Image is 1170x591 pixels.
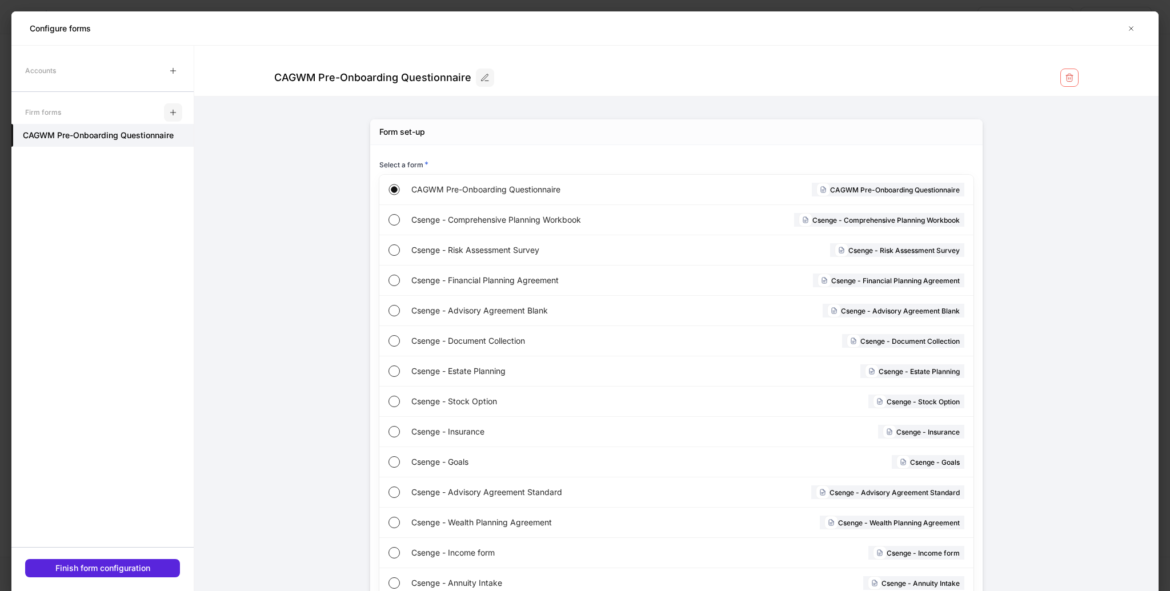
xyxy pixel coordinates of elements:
[411,396,674,407] span: Csenge - Stock Option
[411,487,678,498] span: Csenge - Advisory Agreement Standard
[813,274,964,287] div: Csenge - Financial Planning Agreement
[794,213,964,227] div: Csenge - Comprehensive Planning Workbook
[878,425,964,439] div: Csenge - Insurance
[25,61,56,81] div: Accounts
[863,576,964,590] div: Csenge - Annuity Intake
[23,130,174,141] h5: CAGWM Pre-Onboarding Questionnaire
[411,426,672,437] span: Csenge - Insurance
[411,244,676,256] span: Csenge - Risk Assessment Survey
[411,577,674,589] span: Csenge - Annuity Intake
[411,214,679,226] span: Csenge - Comprehensive Planning Workbook
[411,547,672,558] span: Csenge - Income form
[411,517,677,528] span: Csenge - Wealth Planning Agreement
[55,562,150,574] div: Finish form configuration
[892,455,964,469] div: Csenge - Goals
[379,126,425,138] div: Form set-up
[812,183,964,196] div: CAGWM Pre-Onboarding Questionnaire
[30,23,91,34] h5: Configure forms
[411,305,676,316] span: Csenge - Advisory Agreement Blank
[811,485,964,499] div: Csenge - Advisory Agreement Standard
[411,275,677,286] span: Csenge - Financial Planning Agreement
[823,304,964,317] div: Csenge - Advisory Agreement Blank
[379,159,428,170] h6: Select a form
[860,364,964,378] div: Csenge - Estate Planning
[411,365,674,377] span: Csenge - Estate Planning
[411,335,675,347] span: Csenge - Document Collection
[868,546,964,560] div: Csenge - Income form
[11,124,194,147] a: CAGWM Pre-Onboarding Questionnaire
[25,102,61,122] div: Firm forms
[411,184,677,195] span: CAGWM Pre-Onboarding Questionnaire
[25,559,180,577] button: Finish form configuration
[830,243,964,257] div: Csenge - Risk Assessment Survey
[868,395,964,408] div: Csenge - Stock Option
[274,71,471,85] div: CAGWM Pre-Onboarding Questionnaire
[842,334,964,348] div: Csenge - Document Collection
[820,516,964,529] div: Csenge - Wealth Planning Agreement
[411,456,671,468] span: Csenge - Goals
